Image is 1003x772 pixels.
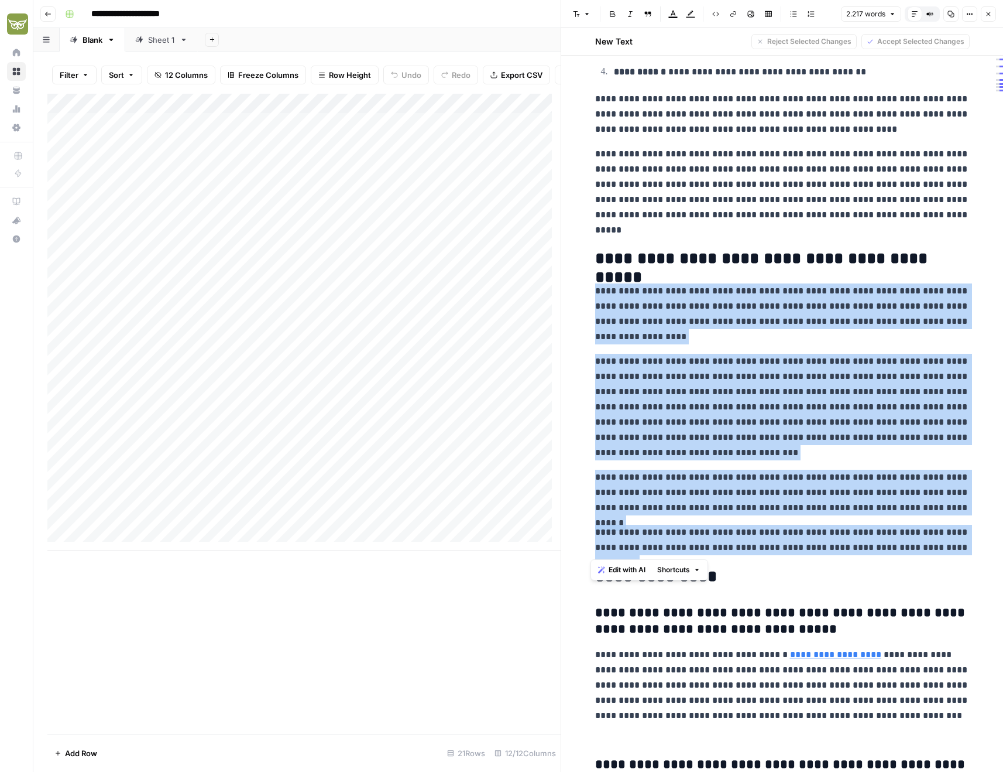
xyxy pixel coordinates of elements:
[147,66,215,84] button: 12 Columns
[7,192,26,211] a: AirOps Academy
[483,66,550,84] button: Export CSV
[60,69,78,81] span: Filter
[83,34,102,46] div: Blank
[657,565,690,575] span: Shortcuts
[60,28,125,52] a: Blank
[401,69,421,81] span: Undo
[501,69,542,81] span: Export CSV
[442,744,490,763] div: 21 Rows
[7,100,26,118] a: Usage
[8,211,25,229] div: What's new?
[220,66,306,84] button: Freeze Columns
[148,34,175,46] div: Sheet 1
[7,211,26,230] button: What's new?
[383,66,429,84] button: Undo
[7,230,26,248] button: Help + Support
[861,34,970,49] button: Accept Selected Changes
[652,562,705,578] button: Shortcuts
[7,9,26,39] button: Workspace: Evergreen Media
[595,36,633,47] h2: New Text
[751,34,857,49] button: Reject Selected Changes
[490,744,561,763] div: 12/12 Columns
[846,9,885,19] span: 2.217 words
[65,747,97,759] span: Add Row
[52,66,97,84] button: Filter
[452,69,470,81] span: Redo
[125,28,198,52] a: Sheet 1
[593,562,650,578] button: Edit with AI
[7,13,28,35] img: Evergreen Media Logo
[238,69,298,81] span: Freeze Columns
[7,81,26,100] a: Your Data
[767,36,851,47] span: Reject Selected Changes
[877,36,964,47] span: Accept Selected Changes
[841,6,901,22] button: 2.217 words
[7,43,26,62] a: Home
[7,62,26,81] a: Browse
[109,69,124,81] span: Sort
[329,69,371,81] span: Row Height
[165,69,208,81] span: 12 Columns
[311,66,379,84] button: Row Height
[101,66,142,84] button: Sort
[7,118,26,137] a: Settings
[47,744,104,763] button: Add Row
[609,565,645,575] span: Edit with AI
[434,66,478,84] button: Redo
